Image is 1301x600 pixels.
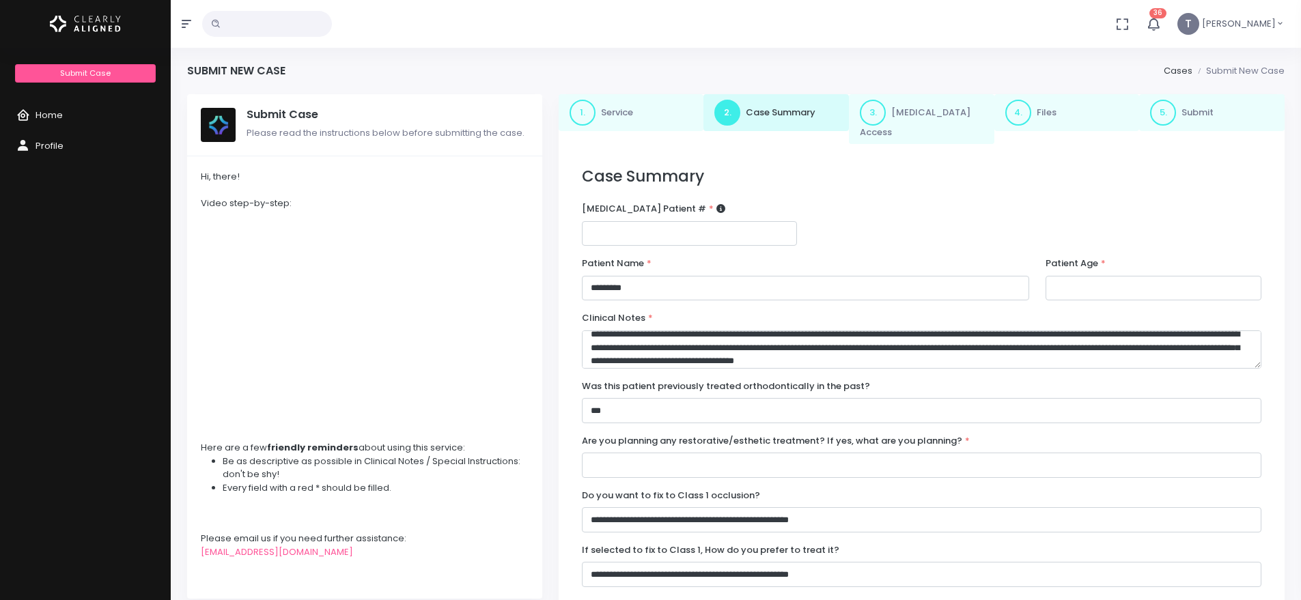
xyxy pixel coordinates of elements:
[559,94,704,131] a: 1.Service
[1005,100,1031,126] span: 4.
[201,545,353,558] a: [EMAIL_ADDRESS][DOMAIN_NAME]
[994,94,1140,131] a: 4.Files
[50,10,121,38] img: Logo Horizontal
[582,543,839,557] label: If selected to fix to Class 1, How do you prefer to treat it?
[247,108,529,122] h5: Submit Case
[201,170,529,184] div: Hi, there!
[1177,13,1199,35] span: T
[570,100,596,126] span: 1.
[582,202,725,216] label: [MEDICAL_DATA] Patient #
[1202,17,1276,31] span: [PERSON_NAME]
[582,489,760,502] label: Do you want to fix to Class 1 occlusion?
[223,455,529,481] li: Be as descriptive as possible in Clinical Notes / Special Instructions: don't be shy!
[582,380,870,393] label: Was this patient previously treated orthodontically in the past?
[247,126,524,139] span: Please read the instructions below before submitting the case.
[267,441,359,454] strong: friendly reminders
[714,100,740,126] span: 2.
[1139,94,1285,131] a: 5.Submit
[582,257,652,270] label: Patient Name
[1150,100,1176,126] span: 5.
[849,94,994,145] a: 3.[MEDICAL_DATA] Access
[860,100,886,126] span: 3.
[1192,64,1285,78] li: Submit New Case
[36,139,64,152] span: Profile
[582,311,653,325] label: Clinical Notes
[15,64,155,83] a: Submit Case
[582,167,1261,186] h3: Case Summary
[582,434,970,448] label: Are you planning any restorative/esthetic treatment? If yes, what are you planning?
[187,64,285,77] h4: Submit New Case
[703,94,849,131] a: 2.Case Summary
[36,109,63,122] span: Home
[1046,257,1106,270] label: Patient Age
[223,481,529,495] li: Every field with a red * should be filled.
[1164,64,1192,77] a: Cases
[60,68,111,78] span: Submit Case
[201,532,529,545] div: Please email us if you need further assistance:
[1149,8,1166,18] span: 36
[201,197,529,210] div: Video step-by-step:
[201,441,529,455] div: Here are a few about using this service:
